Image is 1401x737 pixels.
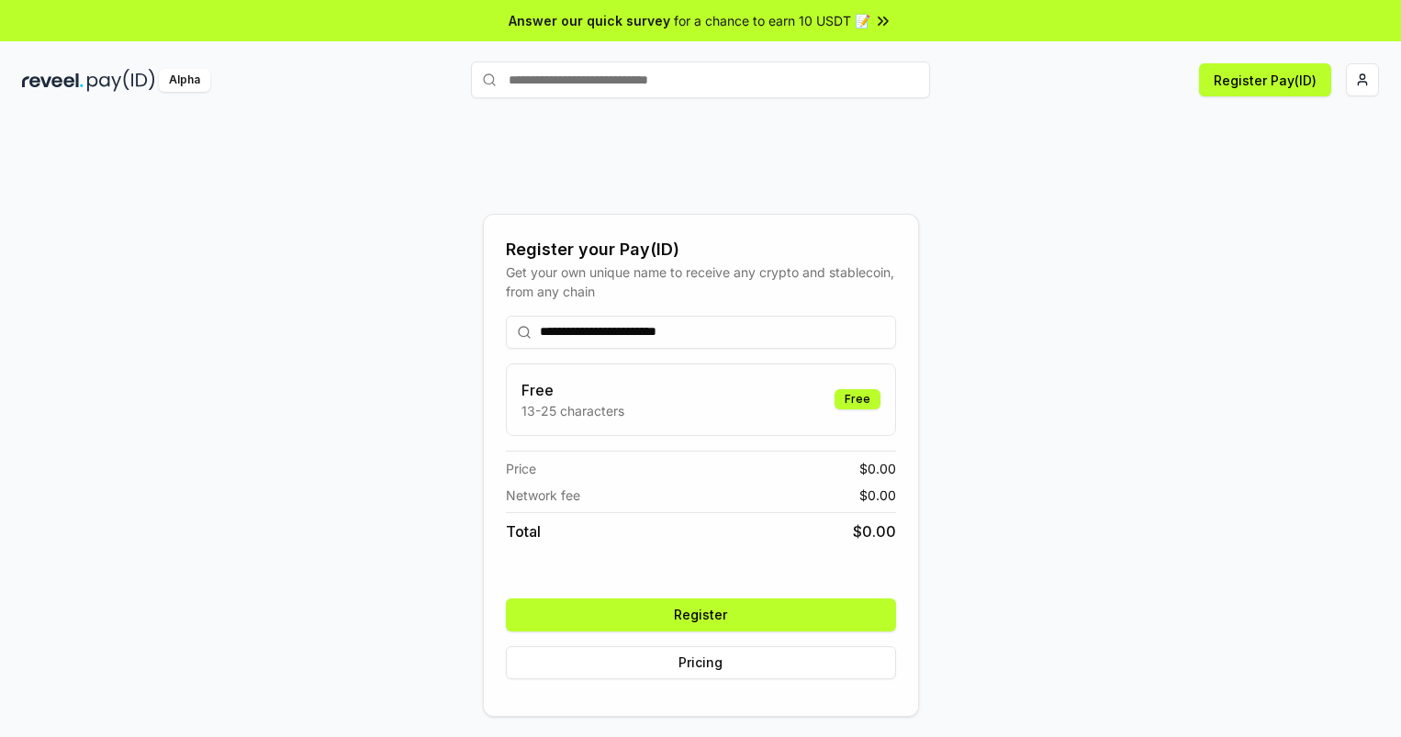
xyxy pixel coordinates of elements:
[506,646,896,679] button: Pricing
[859,459,896,478] span: $ 0.00
[674,11,870,30] span: for a chance to earn 10 USDT 📝
[1199,63,1331,96] button: Register Pay(ID)
[22,69,84,92] img: reveel_dark
[521,379,624,401] h3: Free
[835,389,880,409] div: Free
[853,520,896,542] span: $ 0.00
[506,262,896,301] div: Get your own unique name to receive any crypto and stablecoin, from any chain
[506,520,541,542] span: Total
[506,459,536,478] span: Price
[506,598,896,631] button: Register
[87,69,155,92] img: pay_id
[159,69,210,92] div: Alpha
[506,486,580,505] span: Network fee
[521,401,624,420] p: 13-25 characters
[506,237,896,262] div: Register your Pay(ID)
[509,11,670,30] span: Answer our quick survey
[859,486,896,505] span: $ 0.00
